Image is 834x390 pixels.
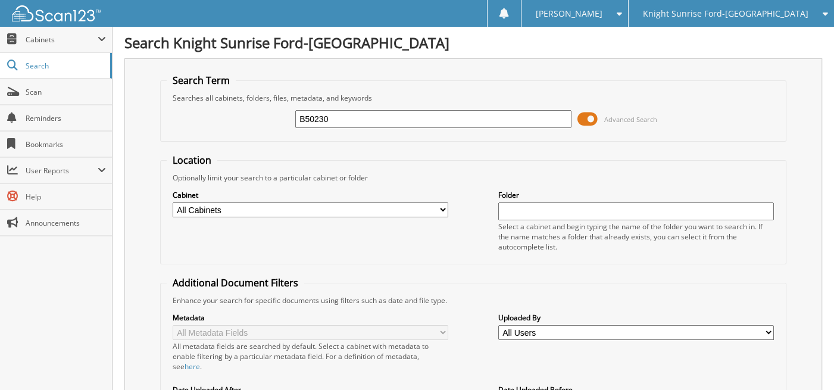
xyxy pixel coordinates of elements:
[173,313,449,323] label: Metadata
[173,341,449,372] div: All metadata fields are searched by default. Select a cabinet with metadata to enable filtering b...
[173,190,449,200] label: Cabinet
[498,221,774,252] div: Select a cabinet and begin typing the name of the folder you want to search in. If the name match...
[26,139,106,149] span: Bookmarks
[26,61,104,71] span: Search
[26,218,106,228] span: Announcements
[498,190,774,200] label: Folder
[185,361,200,372] a: here
[26,35,98,45] span: Cabinets
[774,333,834,390] iframe: Chat Widget
[26,113,106,123] span: Reminders
[26,192,106,202] span: Help
[124,33,822,52] h1: Search Knight Sunrise Ford-[GEOGRAPHIC_DATA]
[498,313,774,323] label: Uploaded By
[167,173,780,183] div: Optionally limit your search to a particular cabinet or folder
[167,154,217,167] legend: Location
[167,93,780,103] div: Searches all cabinets, folders, files, metadata, and keywords
[26,166,98,176] span: User Reports
[536,10,602,17] span: [PERSON_NAME]
[604,115,657,124] span: Advanced Search
[167,276,304,289] legend: Additional Document Filters
[167,295,780,305] div: Enhance your search for specific documents using filters such as date and file type.
[26,87,106,97] span: Scan
[12,5,101,21] img: scan123-logo-white.svg
[167,74,236,87] legend: Search Term
[643,10,808,17] span: Knight Sunrise Ford-[GEOGRAPHIC_DATA]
